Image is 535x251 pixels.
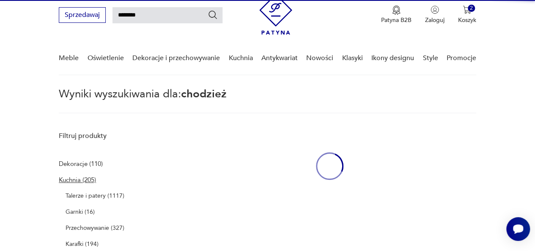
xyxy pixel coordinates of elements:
[181,86,227,102] span: chodzież
[59,7,106,23] button: Sprzedawaj
[228,42,252,74] a: Kuchnia
[88,42,124,74] a: Oświetlenie
[381,6,412,24] button: Patyna B2B
[59,222,124,234] a: Przechowywanie (327)
[342,42,363,74] a: Klasyki
[425,6,444,24] button: Zaloguj
[261,42,298,74] a: Antykwariat
[59,42,79,74] a: Meble
[66,190,124,202] p: Talerze i patery (1117)
[132,42,220,74] a: Dekoracje i przechowywanie
[447,42,476,74] a: Promocje
[306,42,333,74] a: Nowości
[208,10,218,20] button: Szukaj
[66,206,95,218] p: Garnki (16)
[66,222,124,234] p: Przechowywanie (327)
[59,238,99,250] a: Karafki (194)
[59,206,95,218] a: Garnki (16)
[59,158,103,170] a: Dekoracje (110)
[458,6,476,24] button: 2Koszyk
[59,13,106,19] a: Sprzedawaj
[66,238,99,250] p: Karafki (194)
[468,5,475,12] div: 2
[371,42,414,74] a: Ikony designu
[59,131,162,141] p: Filtruj produkty
[392,6,401,15] img: Ikona medalu
[463,6,471,14] img: Ikona koszyka
[59,174,96,186] a: Kuchnia (205)
[316,127,343,205] div: oval-loading
[59,190,124,202] a: Talerze i patery (1117)
[425,16,444,24] p: Zaloguj
[506,217,530,241] iframe: Smartsupp widget button
[431,6,439,14] img: Ikonka użytkownika
[59,89,476,113] p: Wyniki wyszukiwania dla:
[458,16,476,24] p: Koszyk
[381,6,412,24] a: Ikona medaluPatyna B2B
[423,42,438,74] a: Style
[381,16,412,24] p: Patyna B2B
